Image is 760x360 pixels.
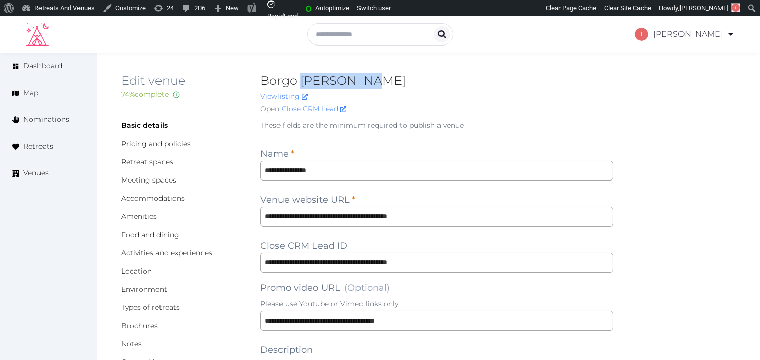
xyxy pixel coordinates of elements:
label: Description [260,343,313,357]
a: [PERSON_NAME] [635,20,735,49]
a: Basic details [121,121,168,130]
span: Clear Page Cache [546,4,596,12]
h2: Borgo [PERSON_NAME] [260,73,613,89]
span: (Optional) [344,282,390,293]
a: Meeting spaces [121,175,176,185]
p: Please use Youtube or Vimeo links only [260,299,613,309]
a: Notes [121,339,142,348]
span: Dashboard [23,61,62,71]
a: Amenities [121,212,157,221]
a: Viewlisting [260,92,308,101]
a: Pricing and policies [121,139,191,148]
span: Nominations [23,114,69,125]
a: Accommodations [121,194,185,203]
span: Venues [23,168,49,178]
a: Activities and experiences [121,248,212,257]
span: [PERSON_NAME] [679,4,728,12]
a: Environment [121,285,167,294]
a: Brochures [121,321,158,330]
span: Retreats [23,141,53,152]
label: Promo video URL [260,281,390,295]
a: Close CRM Lead [282,104,346,114]
h2: Edit venue [121,73,244,89]
a: Food and dining [121,230,179,239]
span: Clear Site Cache [604,4,651,12]
p: These fields are the minimum required to publish a venue [260,120,613,130]
a: Location [121,266,152,276]
span: Map [23,87,38,98]
span: 74 % complete [121,89,169,99]
a: Types of retreats [121,303,180,312]
span: Open [260,104,279,114]
label: Venue website URL [260,193,355,207]
label: Name [260,147,294,161]
a: Retreat spaces [121,157,173,166]
label: Close CRM Lead ID [260,239,347,253]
